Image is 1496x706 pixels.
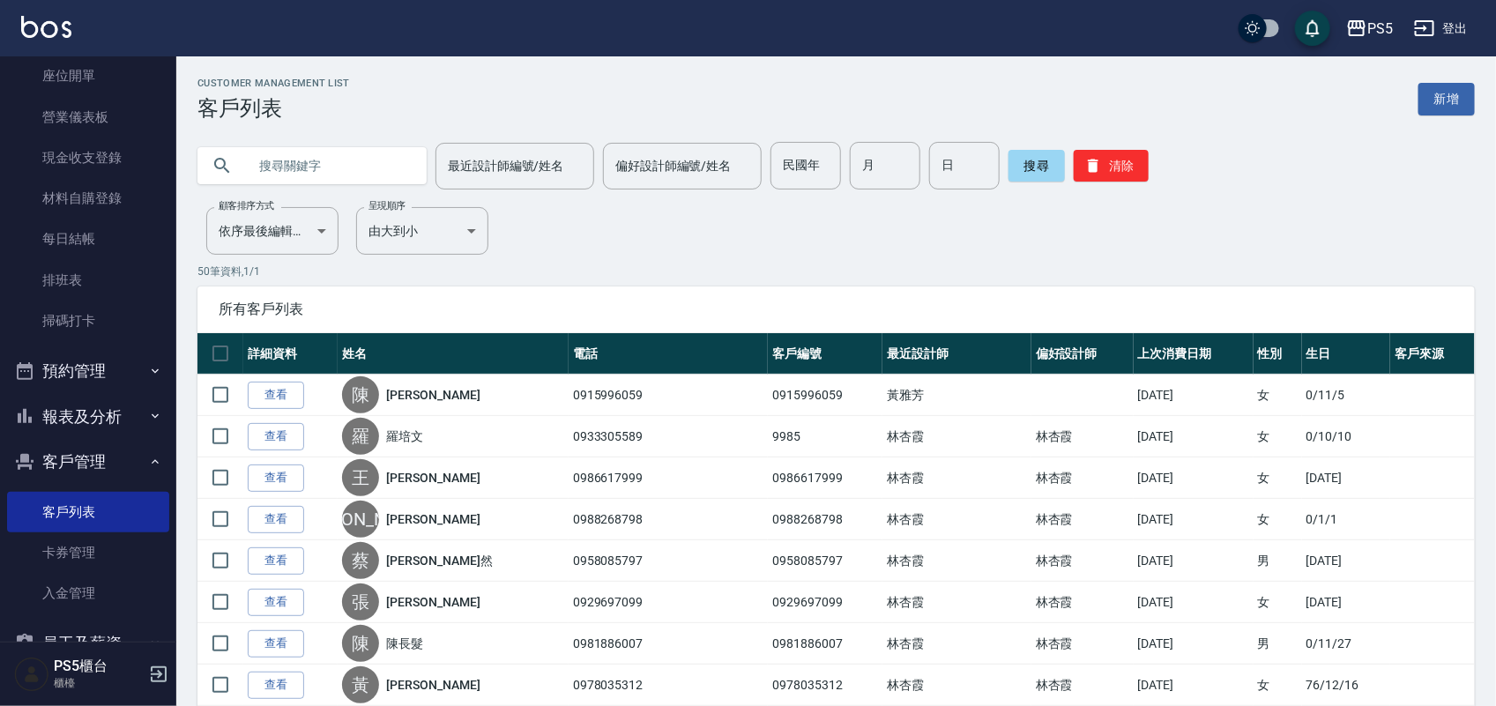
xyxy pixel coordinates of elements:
td: 0915996059 [768,375,882,416]
td: 0988268798 [569,499,768,540]
a: 營業儀表板 [7,97,169,137]
div: 陳 [342,376,379,413]
span: 所有客戶列表 [219,301,1454,318]
td: 0/11/5 [1302,375,1391,416]
td: [DATE] [1134,665,1254,706]
img: Logo [21,16,71,38]
td: 林杏霞 [882,416,1031,457]
a: [PERSON_NAME] [386,676,480,694]
th: 詳細資料 [243,333,338,375]
div: PS5 [1367,18,1393,40]
td: 0929697099 [569,582,768,623]
button: 清除 [1074,150,1149,182]
td: 林杏霞 [1031,499,1134,540]
div: 羅 [342,418,379,455]
th: 生日 [1302,333,1391,375]
a: 查看 [248,506,304,533]
td: 女 [1254,499,1302,540]
td: 林杏霞 [882,665,1031,706]
td: 林杏霞 [882,499,1031,540]
td: 女 [1254,416,1302,457]
a: 查看 [248,589,304,616]
a: 掃碼打卡 [7,301,169,341]
td: 0978035312 [768,665,882,706]
input: 搜尋關鍵字 [247,142,413,190]
div: [PERSON_NAME] [342,501,379,538]
a: 排班表 [7,260,169,301]
a: 陳長髮 [386,635,423,652]
p: 50 筆資料, 1 / 1 [197,264,1475,279]
td: 林杏霞 [1031,540,1134,582]
td: [DATE] [1302,582,1391,623]
button: 預約管理 [7,348,169,394]
a: 查看 [248,382,304,409]
a: 卡券管理 [7,532,169,573]
td: 0981886007 [768,623,882,665]
img: Person [14,657,49,692]
button: 登出 [1407,12,1475,45]
td: 0/10/10 [1302,416,1391,457]
label: 呈現順序 [368,199,406,212]
a: 客戶列表 [7,492,169,532]
div: 陳 [342,625,379,662]
button: 報表及分析 [7,394,169,440]
td: [DATE] [1302,540,1391,582]
a: 查看 [248,672,304,699]
td: [DATE] [1134,623,1254,665]
p: 櫃檯 [54,675,144,691]
td: 0958085797 [569,540,768,582]
td: 0958085797 [768,540,882,582]
button: 員工及薪資 [7,621,169,666]
td: 林杏霞 [882,623,1031,665]
td: 0986617999 [768,457,882,499]
div: 蔡 [342,542,379,579]
div: 王 [342,459,379,496]
button: 客戶管理 [7,439,169,485]
td: 女 [1254,375,1302,416]
th: 上次消費日期 [1134,333,1254,375]
td: 林杏霞 [882,540,1031,582]
td: 林杏霞 [1031,457,1134,499]
a: 座位開單 [7,56,169,96]
td: 0915996059 [569,375,768,416]
button: save [1295,11,1330,46]
td: 女 [1254,665,1302,706]
h5: PS5櫃台 [54,658,144,675]
a: [PERSON_NAME] [386,469,480,487]
a: 查看 [248,630,304,658]
th: 客戶編號 [768,333,882,375]
a: 新增 [1418,83,1475,115]
td: 林杏霞 [1031,582,1134,623]
th: 客戶來源 [1390,333,1475,375]
div: 張 [342,583,379,621]
td: 林杏霞 [1031,416,1134,457]
th: 偏好設計師 [1031,333,1134,375]
td: 9985 [768,416,882,457]
td: 0/1/1 [1302,499,1391,540]
div: 由大到小 [356,207,488,255]
td: 黃雅芳 [882,375,1031,416]
a: 入金管理 [7,573,169,613]
a: [PERSON_NAME] [386,510,480,528]
td: 女 [1254,457,1302,499]
td: 0/11/27 [1302,623,1391,665]
td: [DATE] [1134,582,1254,623]
label: 顧客排序方式 [219,199,274,212]
td: 0986617999 [569,457,768,499]
td: 76/12/16 [1302,665,1391,706]
th: 姓名 [338,333,569,375]
a: 每日結帳 [7,219,169,259]
a: 材料自購登錄 [7,178,169,219]
a: [PERSON_NAME] [386,593,480,611]
th: 最近設計師 [882,333,1031,375]
a: 羅培文 [386,427,423,445]
td: [DATE] [1134,499,1254,540]
div: 黃 [342,666,379,703]
td: [DATE] [1134,457,1254,499]
th: 性別 [1254,333,1302,375]
div: 依序最後編輯時間 [206,207,339,255]
td: 0988268798 [768,499,882,540]
td: 男 [1254,623,1302,665]
button: PS5 [1339,11,1400,47]
a: 現金收支登錄 [7,137,169,178]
